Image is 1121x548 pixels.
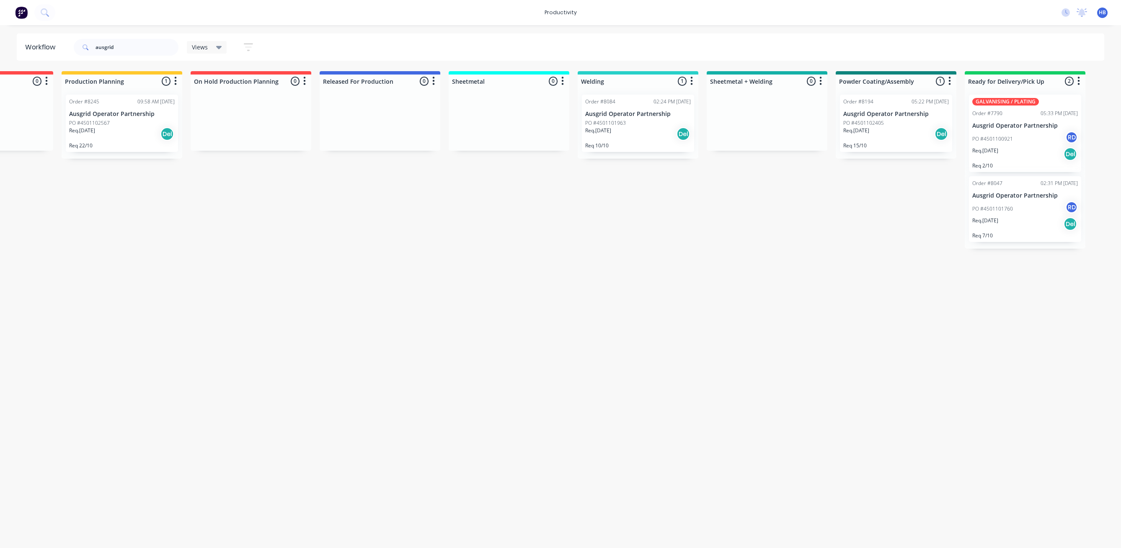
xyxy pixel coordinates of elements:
div: Order #8084 [585,98,615,105]
p: Ausgrid Operator Partnership [972,122,1078,129]
div: 02:31 PM [DATE] [1041,180,1078,187]
p: PO #4501102567 [69,119,110,127]
p: Req 10/10 [585,142,691,149]
div: Del [1064,217,1077,231]
div: Order #808402:24 PM [DATE]Ausgrid Operator PartnershipPO #4501101963Req.[DATE]DelReq 10/10 [582,95,694,152]
div: GALVANISING / PLATINGOrder #779005:33 PM [DATE]Ausgrid Operator PartnershipPO #4501100921RDReq.[D... [969,95,1081,172]
p: Ausgrid Operator Partnership [585,111,691,118]
div: GALVANISING / PLATING [972,98,1039,105]
div: Order #7790 [972,110,1002,117]
img: Factory [15,6,28,19]
div: productivity [540,6,581,19]
p: Req 22/10 [69,142,175,149]
div: Order #8245 [69,98,99,105]
div: Del [935,127,948,141]
div: 05:22 PM [DATE] [912,98,949,105]
input: Search for orders... [96,39,178,56]
p: Req 15/10 [843,142,949,149]
div: Del [1064,147,1077,161]
p: PO #4501100921 [972,135,1013,143]
p: Ausgrid Operator Partnership [843,111,949,118]
p: Ausgrid Operator Partnership [69,111,175,118]
p: Req 2/10 [972,162,1078,169]
p: Req. [DATE] [585,127,611,134]
div: 09:58 AM [DATE] [137,98,175,105]
p: Req 7/10 [972,232,1078,239]
div: Order #804702:31 PM [DATE]Ausgrid Operator PartnershipPO #4501101760RDReq.[DATE]DelReq 7/10 [969,176,1081,242]
p: Req. [DATE] [972,217,998,224]
div: Del [160,127,174,141]
p: Ausgrid Operator Partnership [972,192,1078,199]
p: Req. [DATE] [69,127,95,134]
div: Order #824509:58 AM [DATE]Ausgrid Operator PartnershipPO #4501102567Req.[DATE]DelReq 22/10 [66,95,178,152]
span: HB [1099,9,1106,16]
div: Del [677,127,690,141]
p: PO #4501101963 [585,119,626,127]
p: Req. [DATE] [843,127,869,134]
span: Views [192,43,208,51]
div: RD [1065,131,1078,144]
p: PO #4501101760 [972,205,1013,213]
div: 02:24 PM [DATE] [653,98,691,105]
div: RD [1065,201,1078,214]
div: 05:33 PM [DATE] [1041,110,1078,117]
p: Req. [DATE] [972,147,998,154]
div: Order #819405:22 PM [DATE]Ausgrid Operator PartnershipPO #4501102405Req.[DATE]DelReq 15/10 [840,95,952,152]
p: PO #4501102405 [843,119,884,127]
div: Workflow [25,42,59,52]
div: Order #8194 [843,98,873,105]
div: Order #8047 [972,180,1002,187]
